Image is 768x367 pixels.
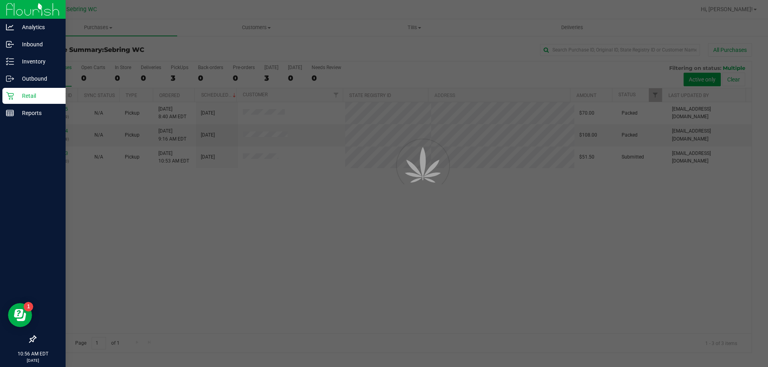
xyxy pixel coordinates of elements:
[14,40,62,49] p: Inbound
[6,92,14,100] inline-svg: Retail
[6,109,14,117] inline-svg: Reports
[8,303,32,327] iframe: Resource center
[14,74,62,83] p: Outbound
[6,58,14,65] inline-svg: Inventory
[6,40,14,48] inline-svg: Inbound
[14,91,62,101] p: Retail
[6,75,14,83] inline-svg: Outbound
[14,22,62,32] p: Analytics
[14,57,62,66] p: Inventory
[4,350,62,357] p: 10:56 AM EDT
[14,108,62,118] p: Reports
[4,357,62,363] p: [DATE]
[24,302,33,311] iframe: Resource center unread badge
[6,23,14,31] inline-svg: Analytics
